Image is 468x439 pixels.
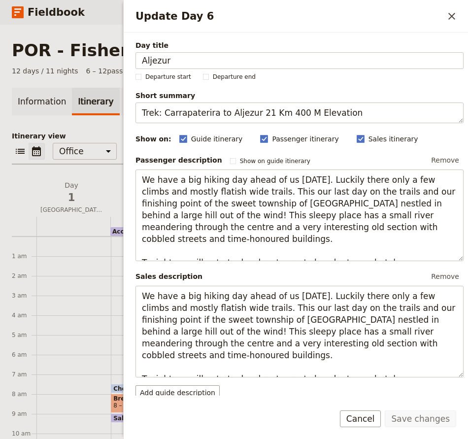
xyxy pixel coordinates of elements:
button: Day1[GEOGRAPHIC_DATA] [36,180,110,217]
div: 2 am [12,272,36,280]
span: Check out [113,385,151,392]
span: Sales itinerary [368,134,418,144]
h1: POR - Fishermans Trail [GEOGRAPHIC_DATA] [12,40,428,60]
a: Information [12,88,72,115]
span: Departure start [145,73,191,81]
a: Itinerary [72,88,119,115]
div: 4 am [12,311,36,319]
span: Short summary [135,91,464,101]
div: Check out7:30am [111,384,181,393]
button: Save changes [385,410,456,427]
button: List view [12,143,29,160]
div: 8 am [12,390,36,398]
span: 6 – 12 passengers [86,66,147,76]
div: Breakfast8 – 9am [111,394,181,413]
div: 6 am [12,351,36,359]
button: Remove [427,153,464,168]
h2: Update Day 6 [135,9,443,24]
label: Sales description [135,271,202,281]
span: 1 [40,190,102,205]
input: Day title [135,52,464,69]
div: 7 am [12,371,36,378]
textarea: Short summary [135,102,464,123]
label: Passenger description [135,155,222,165]
p: Itinerary view [12,131,456,141]
button: Close drawer [443,8,460,25]
textarea: We have a big hiking day ahead of us [DATE]. Luckily there only a few climbs and mostly flatish w... [135,169,464,261]
a: Services [120,88,167,115]
div: 9 am [12,410,36,418]
textarea: We have a big hiking day ahead of us [DATE]. Luckily there only a few climbs and mostly flatish w... [135,286,464,377]
a: Fieldbook [12,4,85,21]
span: Guide itinerary [191,134,243,144]
span: 12 days / 11 nights [12,66,78,76]
div: 3 am [12,292,36,300]
span: 8 – 9am [113,402,137,409]
div: 1 am [12,252,36,260]
div: Show on: [135,134,171,144]
span: Show on guide itinerary [240,157,310,165]
h2: Day [40,180,102,205]
div: 10 am [12,430,36,438]
button: Remove [427,269,464,284]
span: Day title [135,40,464,50]
div: 5 am [12,331,36,339]
span: Passenger itinerary [272,134,338,144]
button: Cancel [340,410,381,427]
button: Add guide description [135,385,220,400]
span: Departure end [213,73,256,81]
span: [GEOGRAPHIC_DATA] [36,206,106,214]
button: Calendar view [29,143,45,160]
span: Salmea [113,415,142,421]
div: Accommodation[GEOGRAPHIC_DATA] [110,227,252,236]
div: Salmea9am [111,413,151,423]
span: Breakfast [113,395,178,402]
